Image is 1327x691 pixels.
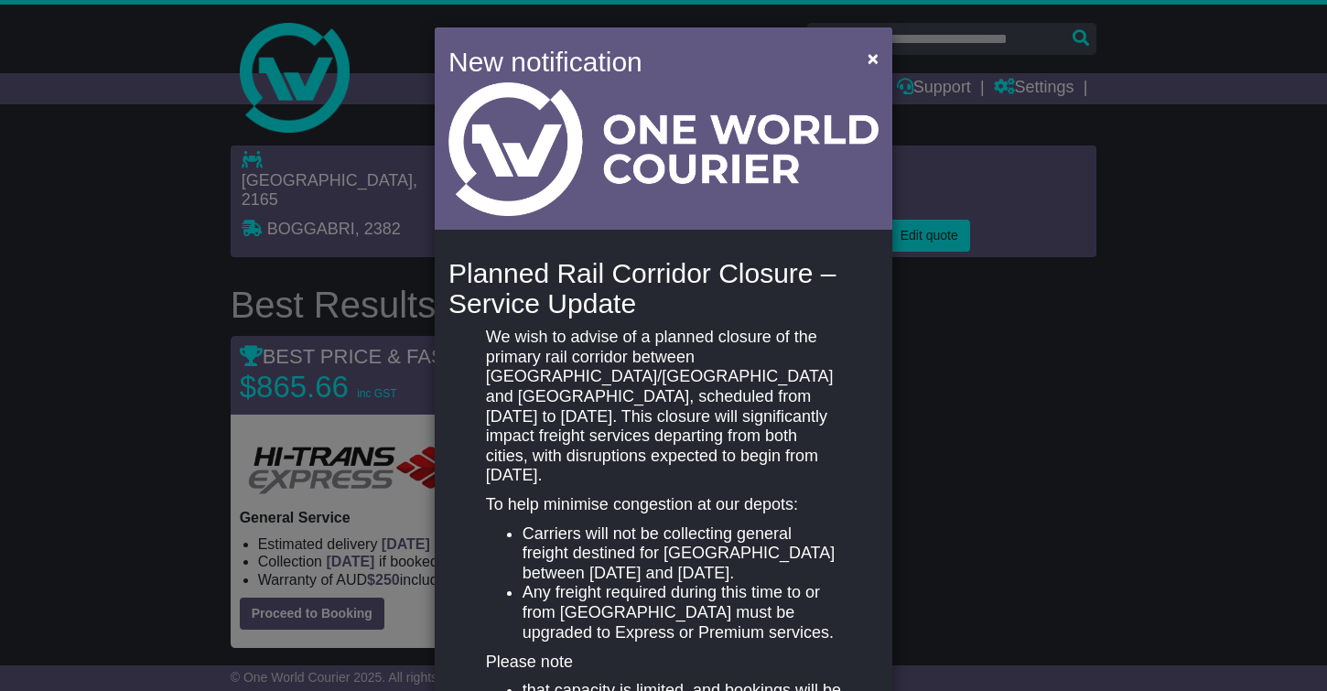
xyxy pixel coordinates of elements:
li: Carriers will not be collecting general freight destined for [GEOGRAPHIC_DATA] between [DATE] and... [523,524,841,584]
img: Light [448,82,879,216]
p: Please note [486,653,841,673]
button: Close [858,39,888,77]
p: We wish to advise of a planned closure of the primary rail corridor between [GEOGRAPHIC_DATA]/[GE... [486,328,841,486]
p: To help minimise congestion at our depots: [486,495,841,515]
span: × [868,48,879,69]
h4: New notification [448,41,841,82]
li: Any freight required during this time to or from [GEOGRAPHIC_DATA] must be upgraded to Express or... [523,583,841,642]
h4: Planned Rail Corridor Closure – Service Update [448,258,879,319]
